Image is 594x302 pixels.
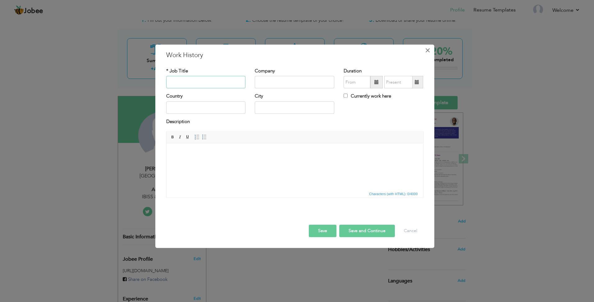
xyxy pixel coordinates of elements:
[368,191,419,197] span: Characters (with HTML): 0/4000
[166,118,190,125] label: Description
[344,94,348,98] input: Currently work here
[423,45,433,55] button: Close
[169,134,176,141] a: Bold
[177,134,184,141] a: Italic
[398,225,423,237] button: Cancel
[255,68,275,74] label: Company
[384,76,413,89] input: Present
[309,225,336,237] button: Save
[425,45,430,56] span: ×
[255,93,263,100] label: City
[344,76,370,89] input: From
[344,68,362,74] label: Duration
[184,134,191,141] a: Underline
[339,225,395,237] button: Save and Continue
[166,51,423,60] h3: Work History
[167,144,423,190] iframe: Rich Text Editor, workEditor
[166,68,188,74] label: * Job Title
[166,93,183,100] label: Country
[194,134,200,141] a: Insert/Remove Numbered List
[201,134,208,141] a: Insert/Remove Bulleted List
[344,93,391,100] label: Currently work here
[368,191,420,197] div: Statistics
